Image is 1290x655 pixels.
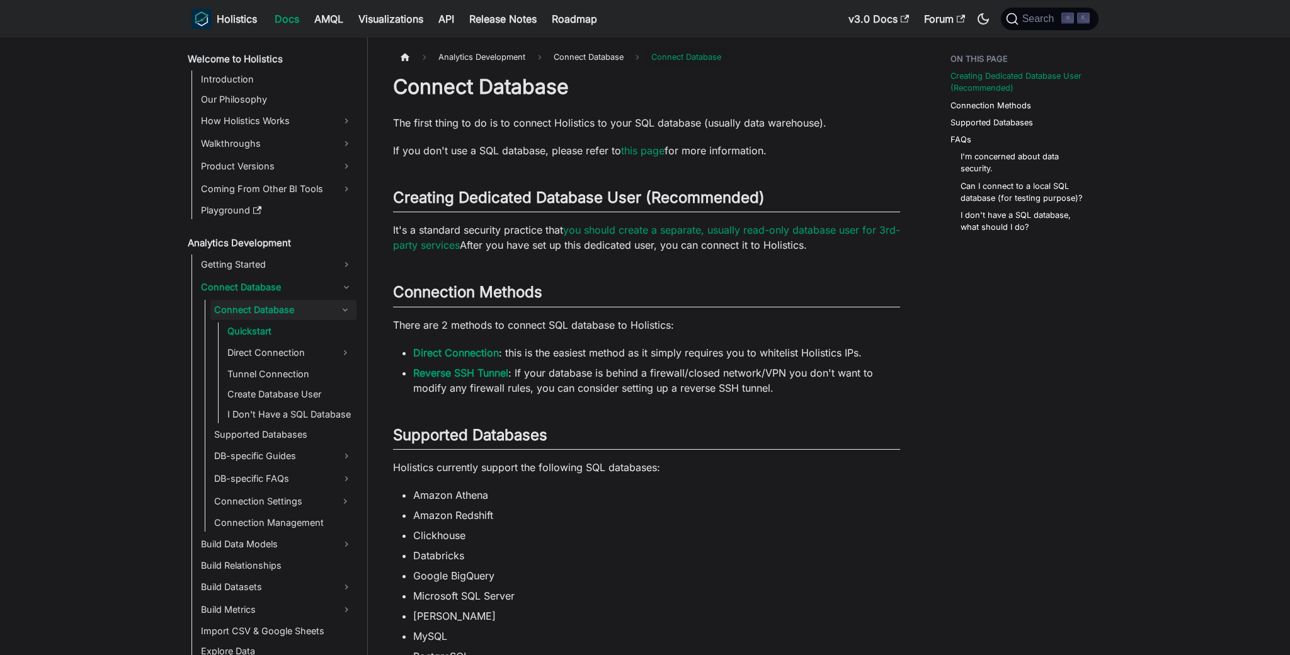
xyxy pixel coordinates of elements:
li: Databricks [413,548,900,563]
h2: Creating Dedicated Database User (Recommended) [393,188,900,212]
a: Walkthroughs [197,134,357,154]
li: : If your database is behind a firewall/closed network/VPN you don't want to modify any firewall ... [413,365,900,396]
a: Build Datasets [197,577,357,597]
p: There are 2 methods to connect SQL database to Holistics: [393,317,900,333]
a: Coming From Other BI Tools [197,179,357,199]
a: DB-specific Guides [210,446,357,466]
kbd: ⌘ [1061,13,1074,24]
a: Our Philosophy [197,91,357,108]
a: Build Relationships [197,557,357,574]
span: Connect Database [547,48,630,66]
a: Roadmap [544,9,605,29]
a: Creating Dedicated Database User (Recommended) [950,70,1091,94]
a: HolisticsHolistics [191,9,257,29]
span: Connect Database [645,48,728,66]
a: Introduction [197,71,357,88]
a: Release Notes [462,9,544,29]
a: Can I connect to a local SQL database (for testing purpose)? [961,180,1086,204]
a: Connect Database [197,277,357,297]
h1: Connect Database [393,74,900,100]
img: Holistics [191,9,212,29]
a: I'm concerned about data security. [961,151,1086,174]
a: Quickstart [224,322,357,340]
a: Connection Settings [210,491,334,511]
a: Build Data Models [197,534,357,554]
li: Google BigQuery [413,568,900,583]
button: Expand sidebar category 'Connection Settings' [334,491,357,511]
a: Import CSV & Google Sheets [197,622,357,640]
a: How Holistics Works [197,111,357,131]
a: Forum [916,9,973,29]
a: API [431,9,462,29]
a: DB-specific FAQs [210,469,357,489]
nav: Docs sidebar [179,38,368,655]
li: Amazon Redshift [413,508,900,523]
li: [PERSON_NAME] [413,608,900,624]
button: Search (Command+K) [1001,8,1099,30]
a: FAQs [950,134,971,145]
a: this page [621,144,665,157]
a: Visualizations [351,9,431,29]
button: Switch between dark and light mode (currently dark mode) [973,9,993,29]
li: Amazon Athena [413,487,900,503]
button: Expand sidebar category 'Direct Connection' [334,343,357,363]
p: The first thing to do is to connect Holistics to your SQL database (usually data warehouse). [393,115,900,130]
a: Reverse SSH Tunnel [413,367,508,379]
a: Direct Connection [224,343,334,363]
p: If you don't use a SQL database, please refer to for more information. [393,143,900,158]
a: I don't have a SQL database, what should I do? [961,209,1086,233]
button: Collapse sidebar category 'Connect Database' [334,300,357,320]
a: v3.0 Docs [841,9,916,29]
a: Create Database User [224,385,357,403]
a: Supported Databases [210,426,357,443]
a: Docs [267,9,307,29]
a: Analytics Development [184,234,357,252]
span: Analytics Development [432,48,532,66]
h2: Connection Methods [393,283,900,307]
kbd: K [1077,13,1090,24]
a: Connect Database [210,300,334,320]
span: Search [1019,13,1062,25]
a: Direct Connection [413,346,499,359]
a: Build Metrics [197,600,357,620]
a: I Don't Have a SQL Database [224,406,357,423]
a: Welcome to Holistics [184,50,357,68]
a: Home page [393,48,417,66]
a: AMQL [307,9,351,29]
a: Product Versions [197,156,357,176]
a: Connection Management [210,514,357,532]
a: Tunnel Connection [224,365,357,383]
p: Holistics currently support the following SQL databases: [393,460,900,475]
a: Getting Started [197,254,357,275]
p: It's a standard security practice that After you have set up this dedicated user, you can connect... [393,222,900,253]
nav: Breadcrumbs [393,48,900,66]
li: : this is the easiest method as it simply requires you to whitelist Holistics IPs. [413,345,900,360]
li: Clickhouse [413,528,900,543]
a: you should create a separate, usually read-only database user for 3rd-party services [393,224,900,251]
a: Playground [197,202,357,219]
li: Microsoft SQL Server [413,588,900,603]
li: MySQL [413,629,900,644]
a: Connection Methods [950,100,1031,111]
b: Holistics [217,11,257,26]
a: Supported Databases [950,117,1033,128]
h2: Supported Databases [393,426,900,450]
